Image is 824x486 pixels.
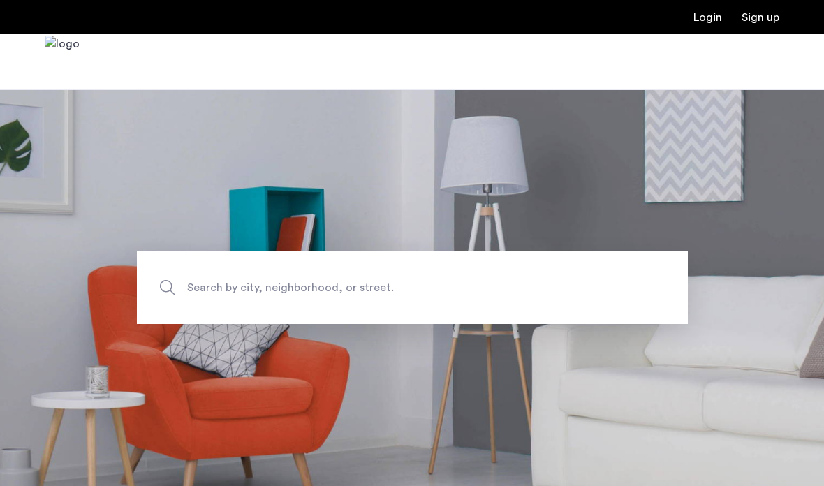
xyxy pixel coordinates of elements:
img: logo [45,36,80,88]
span: Search by city, neighborhood, or street. [187,279,573,297]
a: Registration [742,12,779,23]
input: Apartment Search [137,251,688,324]
a: Login [693,12,722,23]
a: Cazamio Logo [45,36,80,88]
